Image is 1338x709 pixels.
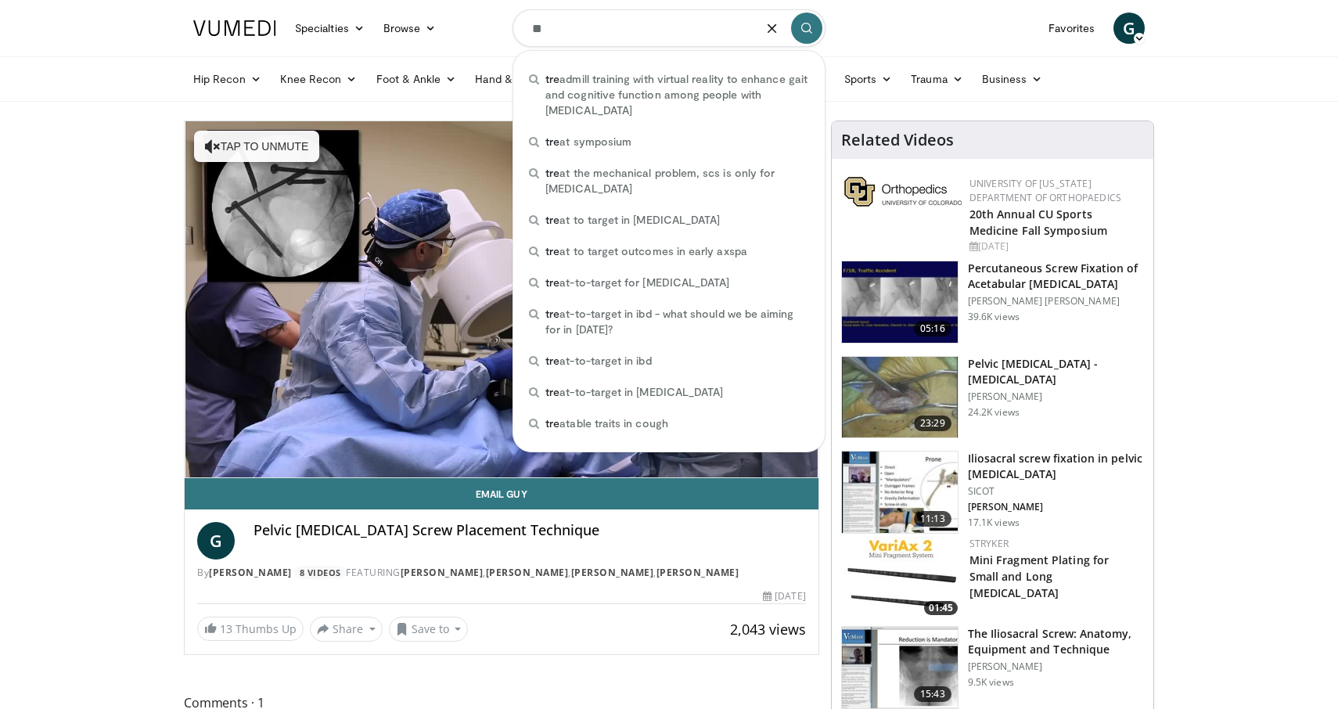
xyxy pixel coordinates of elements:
span: at-to-target in [MEDICAL_DATA] [545,384,723,400]
span: admill training with virtual reality to enhance gait and cognitive function among people with [ME... [545,71,809,118]
h3: Pelvic [MEDICAL_DATA] - [MEDICAL_DATA] [968,356,1144,387]
a: 15:43 The Iliosacral Screw: Anatomy, Equipment and Technique [PERSON_NAME] 9.5K views [841,626,1144,709]
a: Email Guy [185,478,818,509]
p: SICOT [968,485,1144,498]
h3: The Iliosacral Screw: Anatomy, Equipment and Technique [968,626,1144,657]
span: at to target outcomes in early axspa [545,243,747,259]
h4: Related Videos [841,131,954,149]
a: 20th Annual CU Sports Medicine Fall Symposium [969,207,1107,238]
span: tre [545,166,559,179]
img: VuMedi Logo [193,20,276,36]
a: 01:45 [844,537,962,619]
span: atable traits in cough [545,416,668,431]
a: 05:16 Percutaneous Screw Fixation of Acetabular [MEDICAL_DATA] [PERSON_NAME] [PERSON_NAME] 39.6K ... [841,261,1144,344]
button: Share [310,617,383,642]
img: 134112_0000_1.png.150x105_q85_crop-smart_upscale.jpg [842,261,958,343]
a: Business [973,63,1052,95]
span: tre [545,72,559,85]
span: tre [545,385,559,398]
a: Stryker [969,537,1009,550]
p: 9.5K views [968,676,1014,689]
span: at to target in [MEDICAL_DATA] [545,212,720,228]
p: [PERSON_NAME] [PERSON_NAME] [968,295,1144,308]
a: [PERSON_NAME] [486,566,569,579]
input: Search topics, interventions [513,9,825,47]
span: 23:29 [914,416,951,431]
a: 8 Videos [294,566,346,579]
span: tre [545,244,559,257]
a: Knee Recon [271,63,367,95]
span: 13 [220,621,232,636]
a: 11:13 Iliosacral screw fixation in pelvic [MEDICAL_DATA] SICOT [PERSON_NAME] 17.1K views [841,451,1144,534]
span: 15:43 [914,686,951,702]
a: Specialties [286,13,374,44]
span: at-to-target for [MEDICAL_DATA] [545,275,729,290]
img: d5ySKFN8UhyXrjO34yMDoxOjByOwWswz_1.150x105_q85_crop-smart_upscale.jpg [842,452,958,533]
span: tre [545,354,559,367]
span: tre [545,307,559,320]
a: 23:29 Pelvic [MEDICAL_DATA] - [MEDICAL_DATA] [PERSON_NAME] 24.2K views [841,356,1144,439]
h4: Pelvic [MEDICAL_DATA] Screw Placement Technique [254,522,806,539]
a: Favorites [1039,13,1104,44]
video-js: Video Player [185,121,818,478]
span: at-to-target in ibd - what should we be aiming for in [DATE]? [545,306,809,337]
p: [PERSON_NAME] [968,660,1144,673]
div: By FEATURING , , , [197,566,806,580]
a: Mini Fragment Plating for Small and Long [MEDICAL_DATA] [969,552,1110,600]
img: dC9YmUV2gYCgMiZn4xMDoxOjBrO-I4W8_3.150x105_q85_crop-smart_upscale.jpg [842,357,958,438]
p: 17.1K views [968,516,1020,529]
div: [DATE] [763,589,805,603]
a: [PERSON_NAME] [209,566,292,579]
a: [PERSON_NAME] [571,566,654,579]
span: tre [545,213,559,226]
img: b37175e7-6a0c-4ed3-b9ce-2cebafe6c791.150x105_q85_crop-smart_upscale.jpg [844,537,962,619]
a: Hand & Wrist [466,63,566,95]
p: [PERSON_NAME] [968,390,1144,403]
p: [PERSON_NAME] [968,501,1144,513]
span: at-to-target in ibd [545,353,652,369]
a: [PERSON_NAME] [401,566,484,579]
a: Sports [835,63,902,95]
button: Tap to unmute [194,131,319,162]
img: 355603a8-37da-49b6-856f-e00d7e9307d3.png.150x105_q85_autocrop_double_scale_upscale_version-0.2.png [844,177,962,207]
button: Save to [389,617,469,642]
span: tre [545,135,559,148]
span: 11:13 [914,511,951,527]
a: [PERSON_NAME] [656,566,739,579]
a: Foot & Ankle [367,63,466,95]
a: University of [US_STATE] Department of Orthopaedics [969,177,1121,204]
h3: Iliosacral screw fixation in pelvic [MEDICAL_DATA] [968,451,1144,482]
div: [DATE] [969,239,1141,254]
span: at symposium [545,134,631,149]
a: Hip Recon [184,63,271,95]
p: 39.6K views [968,311,1020,323]
a: 13 Thumbs Up [197,617,304,641]
a: G [197,522,235,560]
span: at the mechanical problem, scs is only for [MEDICAL_DATA] [545,165,809,196]
a: Browse [374,13,446,44]
span: 2,043 views [730,620,806,639]
span: 01:45 [924,601,958,615]
span: 05:16 [914,321,951,337]
span: tre [545,275,559,289]
h3: Percutaneous Screw Fixation of Acetabular [MEDICAL_DATA] [968,261,1144,292]
a: Trauma [901,63,973,95]
p: 24.2K views [968,406,1020,419]
a: G [1113,13,1145,44]
span: tre [545,416,559,430]
img: _uLx7NeC-FsOB8GH4xMDoxOjB1O8AjAz.150x105_q85_crop-smart_upscale.jpg [842,627,958,708]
